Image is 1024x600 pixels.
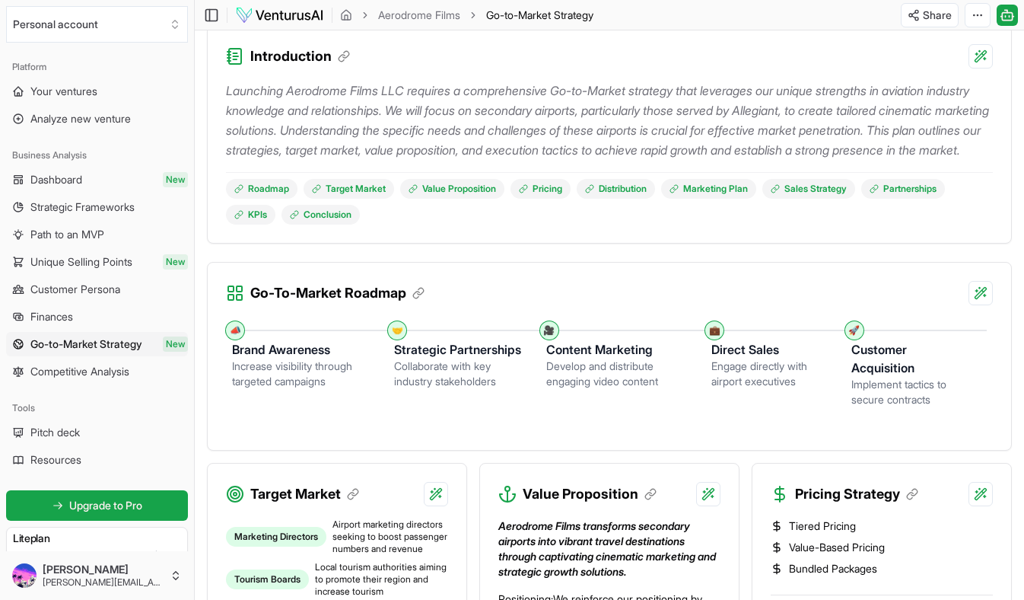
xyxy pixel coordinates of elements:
span: Path to an MVP [30,227,104,242]
h3: Value Proposition [523,484,657,505]
div: Business Analysis [6,143,188,168]
div: 📣 [229,324,241,337]
a: Target Market [304,179,394,199]
div: Engage directly with airport executives [711,359,826,389]
a: Customer Persona [6,277,188,302]
div: Collaborate with key industry stakeholders [394,359,522,389]
button: [PERSON_NAME][PERSON_NAME][EMAIL_ADDRESS][PERSON_NAME][DOMAIN_NAME] [6,557,188,594]
a: Conclusion [281,205,360,225]
a: Sales Strategy [762,179,855,199]
h3: Pricing Strategy [795,484,918,505]
div: 🚀 [848,324,860,337]
span: Go-to-Market Strategy [30,337,142,352]
a: Unique Selling PointsNew [6,250,188,274]
span: Airport marketing directors seeking to boost passenger numbers and revenue [332,519,448,555]
span: Customer Persona [30,282,120,297]
p: Aerodrome Films transforms secondary airports into vibrant travel destinations through captivatin... [498,519,720,579]
a: Pricing [510,179,571,199]
img: ACg8ocLHpQJx7wP0e1bj0M9DFlTMAI9xCHNRdH6nup_jiI_DuegtFQ=s96-c [12,563,37,588]
span: Upgrade to Pro [69,498,142,513]
span: Unique Selling Points [30,254,132,270]
span: Strategic Frameworks [30,199,135,215]
span: New [163,337,188,352]
a: DashboardNew [6,168,188,192]
span: New [163,172,188,187]
a: KPIs [226,205,275,225]
a: Finances [6,305,188,329]
div: 🤝 [391,324,403,337]
div: 💼 [708,324,720,337]
span: 10 / 10 left [145,549,181,561]
a: Resources [6,448,188,472]
span: Local tourism authorities aiming to promote their region and increase tourism [315,561,448,598]
li: Bundled Packages [771,561,993,576]
span: [PERSON_NAME] [43,563,164,576]
button: Share [901,3,959,27]
a: Aerodrome Films [378,8,460,23]
span: Competitive Analysis [30,364,129,379]
h3: Customer Acquisition [851,340,962,377]
div: 🎥 [543,324,555,337]
h3: Strategic Partnerships [394,340,522,359]
h3: Lite plan [13,531,181,546]
a: Path to an MVP [6,222,188,247]
a: Your ventures [6,79,188,104]
span: Go-to-Market Strategy [486,8,593,23]
span: Standard reports [13,549,81,561]
h3: Direct Sales [711,340,826,359]
a: Pitch deck [6,420,188,445]
a: Analyze new venture [6,107,188,131]
li: Tiered Pricing [771,519,993,534]
div: Platform [6,55,188,79]
div: Tools [6,396,188,420]
h3: Content Marketing [546,340,688,359]
a: Upgrade to Pro [6,490,188,521]
a: Roadmap [226,179,297,199]
span: Pitch deck [30,425,80,440]
div: Tourism Boards [226,570,309,589]
div: Increase visibility through targeted campaigns [232,359,370,389]
h3: Brand Awareness [232,340,370,359]
div: Develop and distribute engaging video content [546,359,688,389]
h3: Target Market [250,484,359,505]
div: Implement tactics to secure contracts [851,377,962,407]
span: Analyze new venture [30,111,131,126]
span: [PERSON_NAME][EMAIL_ADDRESS][PERSON_NAME][DOMAIN_NAME] [43,576,164,589]
p: Launching Aerodrome Films LLC requires a comprehensive Go-to-Market strategy that leverages our u... [226,81,993,160]
span: New [163,254,188,270]
a: Strategic Frameworks [6,195,188,219]
button: Select an organization [6,6,188,43]
li: Value-Based Pricing [771,540,993,555]
a: Partnerships [861,179,945,199]
div: Marketing Directors [226,527,326,547]
a: Go-to-Market StrategyNew [6,332,188,356]
span: Finances [30,309,73,324]
span: Dashboard [30,172,82,187]
a: Marketing Plan [661,179,756,199]
h3: Introduction [250,46,350,67]
a: Competitive Analysis [6,359,188,384]
span: Go-to-Market Strategy [486,8,593,21]
a: Distribution [577,179,655,199]
a: Value Proposition [400,179,504,199]
span: Resources [30,452,81,468]
h3: Go-To-Market Roadmap [250,282,425,304]
span: Share [923,8,952,23]
span: Your ventures [30,84,97,99]
img: logo [235,6,324,24]
nav: breadcrumb [340,8,593,23]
